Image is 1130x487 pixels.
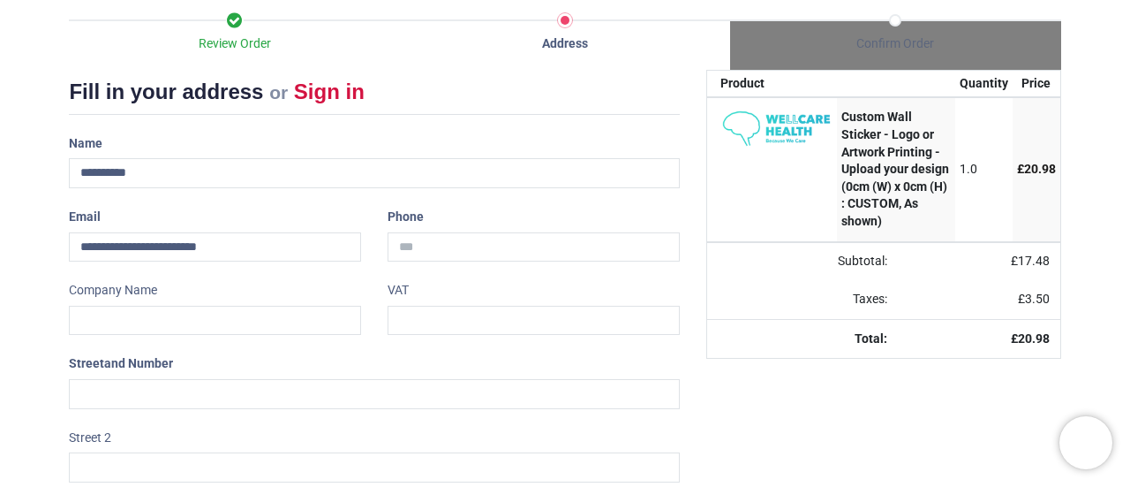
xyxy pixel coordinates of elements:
strong: Total: [855,331,887,346]
img: lDACNwAAAAZJREFUAwCeEIpMSd0j8wAAAABJRU5ErkJggg== [720,109,833,148]
div: 1.0 [960,161,1008,179]
div: Review Order [69,35,399,53]
td: Taxes: [707,280,898,319]
span: 3.50 [1025,292,1050,306]
th: Price [1013,71,1060,97]
td: Subtotal: [707,242,898,281]
th: Product [707,71,838,97]
label: Street 2 [69,423,111,453]
span: 17.48 [1018,254,1050,268]
div: Address [400,35,730,53]
a: Sign in [294,80,365,103]
strong: Custom Wall Sticker - Logo or Artwork Printing - Upload your design (0cm (W) x 0cm (H) : CUSTOM, ... [841,110,949,228]
label: Street [69,349,173,379]
span: 20.98 [1024,162,1056,176]
label: Phone [388,202,424,232]
small: or [269,82,288,103]
span: 20.98 [1018,331,1050,346]
label: Email [69,202,101,232]
strong: £ [1011,331,1050,346]
span: and Number [104,356,173,370]
iframe: Brevo live chat [1059,416,1112,469]
div: Confirm Order [730,35,1060,53]
th: Quantity [955,71,1013,97]
span: £ [1017,162,1056,176]
label: Name [69,129,102,159]
span: Fill in your address [69,80,263,103]
label: Company Name [69,276,157,306]
label: VAT [388,276,409,306]
span: £ [1018,292,1050,306]
span: £ [1011,254,1050,268]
